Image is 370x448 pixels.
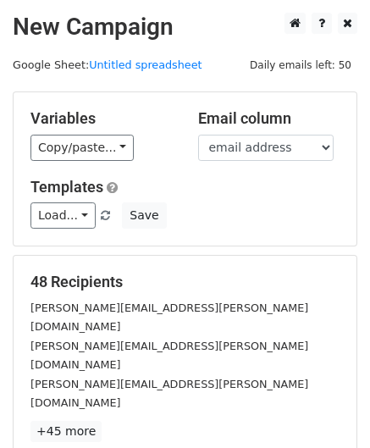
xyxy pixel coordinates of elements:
[122,202,166,229] button: Save
[30,109,173,128] h5: Variables
[244,56,357,75] span: Daily emails left: 50
[89,58,202,71] a: Untitled spreadsheet
[30,421,102,442] a: +45 more
[30,340,308,372] small: [PERSON_NAME][EMAIL_ADDRESS][PERSON_NAME][DOMAIN_NAME]
[30,135,134,161] a: Copy/paste...
[30,273,340,291] h5: 48 Recipients
[244,58,357,71] a: Daily emails left: 50
[30,301,308,334] small: [PERSON_NAME][EMAIL_ADDRESS][PERSON_NAME][DOMAIN_NAME]
[198,109,340,128] h5: Email column
[285,367,370,448] iframe: Chat Widget
[30,202,96,229] a: Load...
[13,13,357,41] h2: New Campaign
[30,378,308,410] small: [PERSON_NAME][EMAIL_ADDRESS][PERSON_NAME][DOMAIN_NAME]
[30,178,103,196] a: Templates
[13,58,202,71] small: Google Sheet:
